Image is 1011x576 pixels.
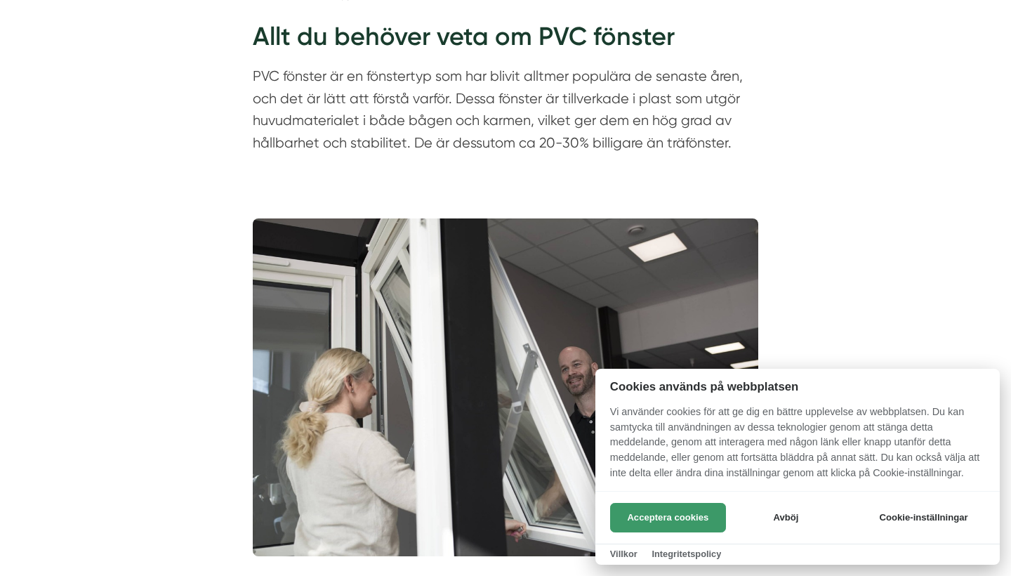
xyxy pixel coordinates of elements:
a: Villkor [610,549,637,559]
p: Vi använder cookies för att ge dig en bättre upplevelse av webbplatsen. Du kan samtycka till anvä... [595,405,1000,490]
h2: Cookies används på webbplatsen [595,380,1000,393]
button: Cookie-inställningar [862,503,985,532]
a: Integritetspolicy [652,549,721,559]
button: Avböj [730,503,842,532]
button: Acceptera cookies [610,503,726,532]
